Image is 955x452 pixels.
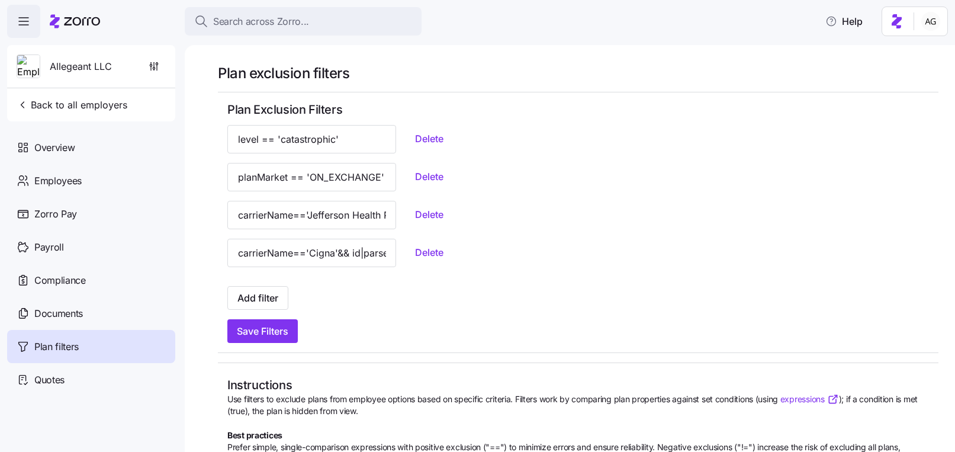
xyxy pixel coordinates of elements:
[921,12,940,31] img: 5fc55c57e0610270ad857448bea2f2d5
[227,125,396,153] input: carrierName != 'Ambetter' && individualMedicalDeductible|parseIdeonMedicalProperty > 1500
[227,286,288,310] button: Add filter
[7,330,175,363] a: Plan filters
[218,64,938,82] h1: Plan exclusion filters
[7,131,175,164] a: Overview
[406,242,453,263] button: Delete
[227,377,929,393] h2: Instructions
[227,239,396,267] input: carrierName != 'Ambetter' && individualMedicalDeductible|parseIdeonMedicalProperty > 1500
[227,430,282,440] b: Best practices
[34,373,65,387] span: Quotes
[213,14,309,29] span: Search across Zorro...
[50,59,112,74] span: Allegeant LLC
[227,201,396,229] input: carrierName != 'Ambetter' && individualMedicalDeductible|parseIdeonMedicalProperty > 1500
[7,264,175,297] a: Compliance
[7,363,175,396] a: Quotes
[816,9,872,33] button: Help
[12,93,132,117] button: Back to all employers
[17,55,40,79] img: Employer logo
[415,169,443,184] span: Delete
[34,140,75,155] span: Overview
[7,164,175,197] a: Employees
[185,7,422,36] button: Search across Zorro...
[34,174,82,188] span: Employees
[406,204,453,225] button: Delete
[825,14,863,28] span: Help
[415,245,443,259] span: Delete
[34,339,79,354] span: Plan filters
[780,393,839,405] a: expressions
[237,291,278,305] span: Add filter
[34,207,77,222] span: Zorro Pay
[34,306,83,321] span: Documents
[227,163,396,191] input: carrierName != 'Ambetter' && individualMedicalDeductible|parseIdeonMedicalProperty > 1500
[227,102,929,118] h2: Plan Exclusion Filters
[227,319,298,343] button: Save Filters
[237,324,288,338] span: Save Filters
[17,98,127,112] span: Back to all employers
[415,132,443,146] span: Delete
[7,230,175,264] a: Payroll
[34,273,86,288] span: Compliance
[34,240,64,255] span: Payroll
[406,128,453,149] button: Delete
[415,207,443,222] span: Delete
[406,166,453,187] button: Delete
[7,197,175,230] a: Zorro Pay
[7,297,175,330] a: Documents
